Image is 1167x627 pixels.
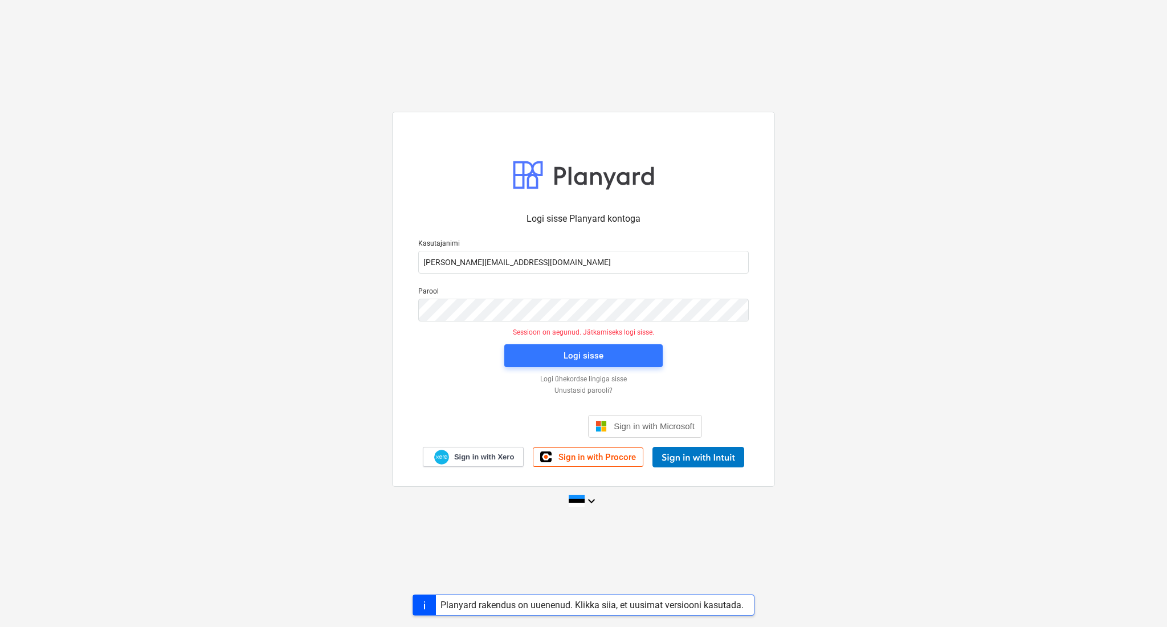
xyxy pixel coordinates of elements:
img: Microsoft logo [595,421,607,432]
span: Sign in with Xero [454,452,514,462]
p: Logi sisse Planyard kontoga [418,212,749,226]
img: Xero logo [434,450,449,465]
a: Sign in with Procore [533,447,643,467]
p: Sessioon on aegunud. Jätkamiseks logi sisse. [411,328,756,337]
a: Sign in with Xero [423,447,524,467]
a: Unustasid parooli? [413,386,754,396]
i: keyboard_arrow_down [585,494,598,508]
div: Logi sisse [564,348,603,363]
div: Vestlusvidin [1110,572,1167,627]
input: Kasutajanimi [418,251,749,274]
iframe: Sign in with Google Button [459,414,585,439]
div: Planyard rakendus on uuenenud. Klikka siia, et uusimat versiooni kasutada. [440,600,744,610]
span: Sign in with Microsoft [614,421,695,431]
span: Sign in with Procore [558,452,636,462]
a: Logi ühekordse lingiga sisse [413,375,754,384]
button: Logi sisse [504,344,663,367]
p: Parool [418,287,749,299]
iframe: Chat Widget [1110,572,1167,627]
p: Kasutajanimi [418,239,749,251]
